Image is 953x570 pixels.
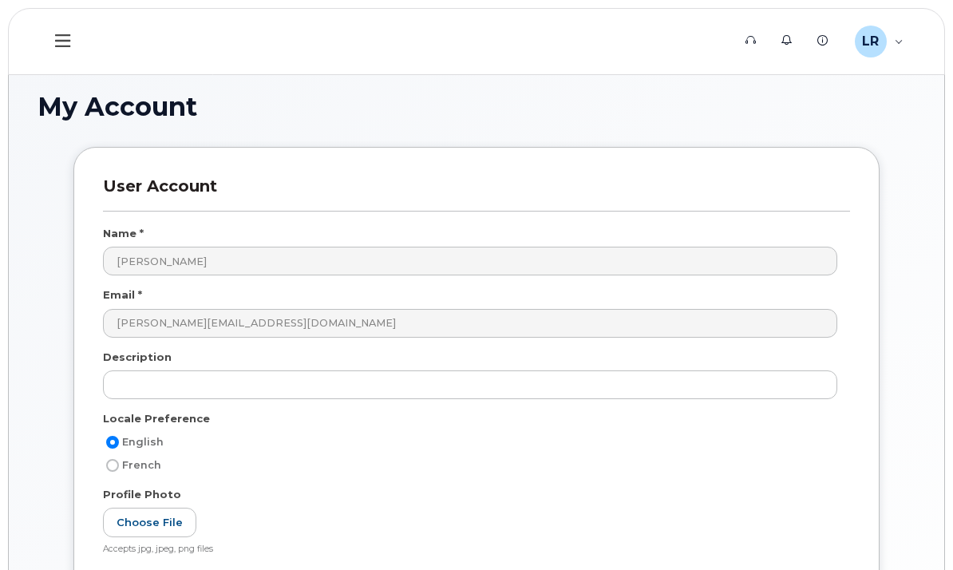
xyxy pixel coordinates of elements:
[122,459,161,471] span: French
[103,287,142,303] label: Email *
[103,411,210,426] label: Locale Preference
[38,93,915,121] h1: My Account
[106,436,119,449] input: English
[122,436,164,448] span: English
[103,487,181,502] label: Profile Photo
[103,350,172,365] label: Description
[103,226,144,241] label: Name *
[103,176,850,211] h3: User Account
[103,508,196,537] label: Choose File
[106,459,119,472] input: French
[103,544,837,556] div: Accepts jpg, jpeg, png files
